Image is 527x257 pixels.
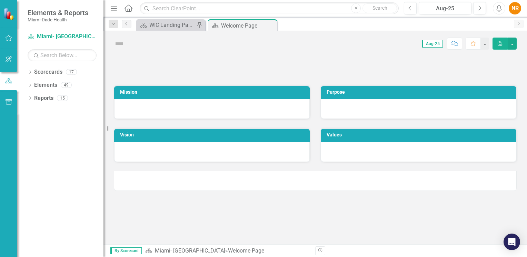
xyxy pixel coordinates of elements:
[504,234,520,250] div: Open Intercom Messenger
[419,2,471,14] button: Aug-25
[57,95,68,101] div: 15
[138,21,195,29] a: WIC Landing Page
[327,90,513,95] h3: Purpose
[362,3,397,13] button: Search
[120,90,306,95] h3: Mission
[61,82,72,88] div: 49
[422,40,443,48] span: Aug-25
[114,38,125,49] img: Not Defined
[228,247,264,254] div: Welcome Page
[28,49,97,61] input: Search Below...
[421,4,469,13] div: Aug-25
[28,33,97,41] a: Miami- [GEOGRAPHIC_DATA]
[66,69,77,75] div: 17
[372,5,387,11] span: Search
[28,17,88,22] small: Miami-Dade Health
[149,21,195,29] div: WIC Landing Page
[120,132,306,137] h3: Vision
[34,68,62,76] a: Scorecards
[509,2,521,14] button: NR
[155,247,225,254] a: Miami- [GEOGRAPHIC_DATA]
[221,21,275,30] div: Welcome Page
[110,247,142,254] span: By Scorecard
[3,8,16,20] img: ClearPoint Strategy
[327,132,513,137] h3: Values
[28,9,88,17] span: Elements & Reports
[140,2,399,14] input: Search ClearPoint...
[145,247,310,255] div: »
[34,81,57,89] a: Elements
[34,94,53,102] a: Reports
